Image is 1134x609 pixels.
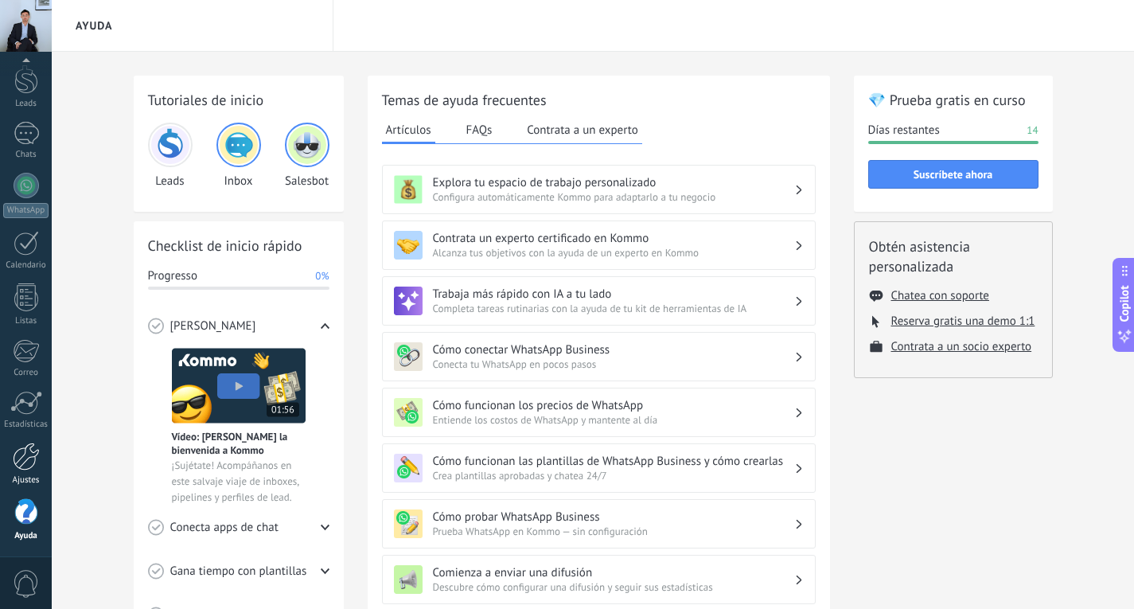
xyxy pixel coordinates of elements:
span: 14 [1027,123,1038,139]
span: Copilot [1116,285,1132,322]
span: Entiende los costos de WhatsApp y mantente al día [433,413,794,427]
div: Estadísticas [3,420,49,430]
h3: Explora tu espacio de trabajo personalizado [433,175,794,190]
span: Gana tiempo con plantillas [170,564,307,580]
div: Chats [3,150,49,160]
span: ¡Sujétate! Acompáñanos en este salvaje viaje de inboxes, pipelines y perfiles de lead. [172,458,306,506]
button: Contrata a un socio experto [891,339,1032,354]
div: Calendario [3,260,49,271]
span: Vídeo: [PERSON_NAME] la bienvenida a Kommo [172,430,306,457]
h3: Comienza a enviar una difusión [433,565,794,580]
img: Meet video [172,348,306,424]
h3: Cómo funcionan los precios de WhatsApp [433,398,794,413]
span: [PERSON_NAME] [170,318,256,334]
div: Ayuda [3,531,49,541]
h2: Tutoriales de inicio [148,90,329,110]
button: Artículos [382,118,435,144]
div: Ajustes [3,475,49,486]
div: Listas [3,316,49,326]
button: FAQs [462,118,497,142]
h2: 💎 Prueba gratis en curso [868,90,1039,110]
span: Crea plantillas aprobadas y chatea 24/7 [433,469,794,482]
h3: Trabaja más rápido con IA a tu lado [433,287,794,302]
div: Correo [3,368,49,378]
button: Suscríbete ahora [868,160,1039,189]
span: 0% [315,268,329,284]
span: Días restantes [868,123,940,139]
h3: Cómo funcionan las plantillas de WhatsApp Business y cómo crearlas [433,454,794,469]
span: Completa tareas rutinarias con la ayuda de tu kit de herramientas de IA [433,302,794,315]
div: Salesbot [285,123,329,189]
span: Progresso [148,268,197,284]
div: WhatsApp [3,203,49,218]
button: Reserva gratis una demo 1:1 [891,314,1035,329]
h3: Cómo probar WhatsApp Business [433,509,794,525]
button: Chatea con soporte [891,288,989,303]
span: Alcanza tus objetivos con la ayuda de un experto en Kommo [433,246,794,260]
div: Leads [3,99,49,109]
h2: Checklist de inicio rápido [148,236,329,256]
button: Contrata a un experto [523,118,641,142]
span: Conecta tu WhatsApp en pocos pasos [433,357,794,371]
div: Inbox [216,123,261,189]
div: Leads [148,123,193,189]
span: Prueba WhatsApp en Kommo — sin configuración [433,525,794,538]
h3: Contrata un experto certificado en Kommo [433,231,794,246]
h2: Obtén asistencia personalizada [869,236,1038,276]
span: Descubre cómo configurar una difusión y seguir sus estadísticas [433,580,794,594]
span: Suscríbete ahora [914,169,993,180]
h2: Temas de ayuda frecuentes [382,90,816,110]
span: Conecta apps de chat [170,520,279,536]
h3: Cómo conectar WhatsApp Business [433,342,794,357]
span: Configura automáticamente Kommo para adaptarlo a tu negocio [433,190,794,204]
